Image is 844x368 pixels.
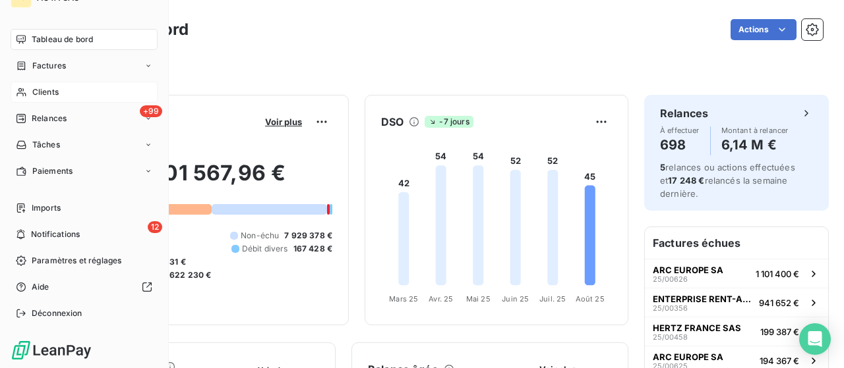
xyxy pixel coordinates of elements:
[731,19,797,40] button: Actions
[11,134,158,155] a: Tâches
[660,134,700,155] h4: 698
[389,294,418,303] tspan: Mars 25
[721,134,789,155] h4: 6,14 M €
[756,269,799,279] span: 1 101 400 €
[241,230,279,242] span: Non-échu
[760,355,799,366] span: 194 367 €
[660,105,708,121] h6: Relances
[11,82,158,103] a: Clients
[653,333,688,341] span: 25/00458
[261,116,306,128] button: Voir plus
[539,294,566,303] tspan: Juil. 25
[668,175,704,186] span: 17 248 €
[11,29,158,50] a: Tableau de bord
[11,55,158,76] a: Factures
[166,269,212,281] span: -622 230 €
[11,276,158,298] a: Aide
[32,281,49,293] span: Aide
[576,294,605,303] tspan: Août 25
[31,228,80,240] span: Notifications
[425,116,473,128] span: -7 jours
[429,294,453,303] tspan: Avr. 25
[32,307,82,319] span: Déconnexion
[32,165,73,177] span: Paiements
[140,105,162,117] span: +99
[32,113,67,124] span: Relances
[32,60,66,72] span: Factures
[75,160,332,199] h2: 13 301 567,96 €
[760,327,799,337] span: 199 387 €
[799,323,831,355] div: Open Intercom Messenger
[32,86,59,98] span: Clients
[11,161,158,182] a: Paiements
[653,294,754,304] span: ENTERPRISE RENT-A-CAR - CITER SA
[381,114,404,130] h6: DSO
[148,221,162,233] span: 12
[660,126,700,134] span: À effectuer
[653,352,723,362] span: ARC EUROPE SA
[11,250,158,271] a: Paramètres et réglages
[265,117,302,127] span: Voir plus
[32,139,60,151] span: Tâches
[660,162,795,199] span: relances ou actions effectuées et relancés la semaine dernière.
[466,294,491,303] tspan: Mai 25
[32,202,61,214] span: Imports
[653,265,723,275] span: ARC EUROPE SA
[653,275,688,283] span: 25/00626
[502,294,529,303] tspan: Juin 25
[242,243,288,255] span: Débit divers
[721,126,789,134] span: Montant à relancer
[759,298,799,308] span: 941 652 €
[11,197,158,219] a: Imports
[284,230,332,242] span: 7 929 378 €
[32,255,121,267] span: Paramètres et réglages
[32,34,93,45] span: Tableau de bord
[11,340,92,361] img: Logo LeanPay
[11,108,158,129] a: +99Relances
[660,162,665,172] span: 5
[645,259,828,288] button: ARC EUROPE SA25/006261 101 400 €
[653,304,688,312] span: 25/00356
[653,323,741,333] span: HERTZ FRANCE SAS
[645,288,828,317] button: ENTERPRISE RENT-A-CAR - CITER SA25/00356941 652 €
[645,317,828,346] button: HERTZ FRANCE SAS25/00458199 387 €
[645,227,828,259] h6: Factures échues
[293,243,332,255] span: 167 428 €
